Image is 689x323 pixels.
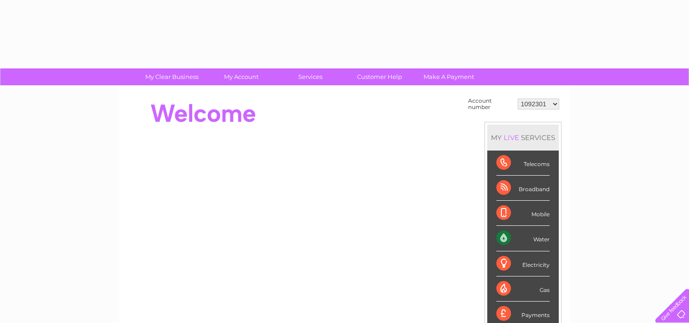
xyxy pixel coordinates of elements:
td: Account number [466,95,515,113]
a: Make A Payment [411,68,486,85]
div: Broadband [496,176,550,201]
a: My Clear Business [134,68,209,85]
a: My Account [204,68,279,85]
div: LIVE [502,133,521,142]
div: MY SERVICES [487,125,559,151]
div: Electricity [496,251,550,276]
div: Mobile [496,201,550,226]
div: Gas [496,276,550,302]
a: Services [273,68,348,85]
div: Water [496,226,550,251]
a: Customer Help [342,68,417,85]
div: Telecoms [496,151,550,176]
